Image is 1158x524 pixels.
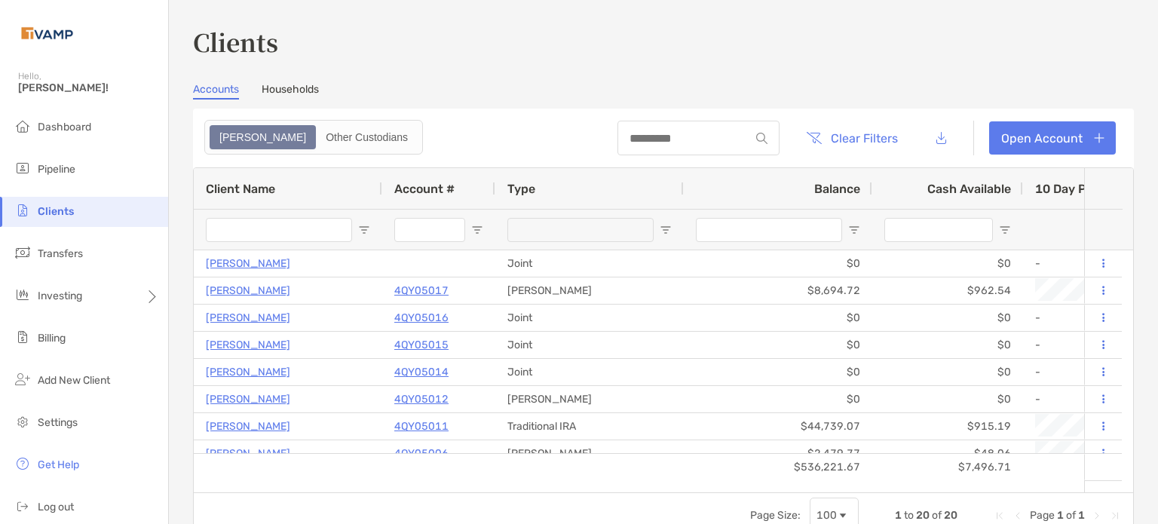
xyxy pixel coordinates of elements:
[927,182,1011,196] span: Cash Available
[994,510,1006,522] div: First Page
[204,120,423,155] div: segmented control
[944,509,957,522] span: 20
[14,159,32,177] img: pipeline icon
[495,359,684,385] div: Joint
[394,182,455,196] span: Account #
[795,121,909,155] button: Clear Filters
[696,218,842,242] input: Balance Filter Input
[193,83,239,100] a: Accounts
[317,127,416,148] div: Other Custodians
[38,501,74,513] span: Log out
[932,509,942,522] span: of
[872,413,1023,440] div: $915.19
[394,308,449,327] a: 4QY05016
[262,83,319,100] a: Households
[999,224,1011,236] button: Open Filter Menu
[872,440,1023,467] div: $48.06
[38,290,82,302] span: Investing
[495,440,684,467] div: [PERSON_NAME]
[684,386,872,412] div: $0
[394,336,449,354] a: 4QY05015
[394,363,449,382] a: 4QY05014
[206,363,290,382] a: [PERSON_NAME]
[495,413,684,440] div: Traditional IRA
[394,390,449,409] a: 4QY05012
[756,133,767,144] img: input icon
[750,509,801,522] div: Page Size:
[1066,509,1076,522] span: of
[14,117,32,135] img: dashboard icon
[872,277,1023,304] div: $962.54
[394,444,449,463] a: 4QY05006
[206,281,290,300] a: [PERSON_NAME]
[206,308,290,327] a: [PERSON_NAME]
[206,182,275,196] span: Client Name
[38,121,91,133] span: Dashboard
[507,182,535,196] span: Type
[495,277,684,304] div: [PERSON_NAME]
[495,386,684,412] div: [PERSON_NAME]
[38,458,79,471] span: Get Help
[394,218,465,242] input: Account # Filter Input
[14,455,32,473] img: get-help icon
[206,254,290,273] a: [PERSON_NAME]
[394,417,449,436] a: 4QY05011
[38,205,74,218] span: Clients
[1012,510,1024,522] div: Previous Page
[38,374,110,387] span: Add New Client
[872,332,1023,358] div: $0
[916,509,930,522] span: 20
[814,182,860,196] span: Balance
[684,277,872,304] div: $8,694.72
[684,413,872,440] div: $44,739.07
[495,332,684,358] div: Joint
[895,509,902,522] span: 1
[684,454,872,480] div: $536,221.67
[193,24,1134,59] h3: Clients
[38,247,83,260] span: Transfers
[14,201,32,219] img: clients icon
[872,250,1023,277] div: $0
[684,359,872,385] div: $0
[394,281,449,300] a: 4QY05017
[684,332,872,358] div: $0
[989,121,1116,155] a: Open Account
[14,244,32,262] img: transfers icon
[872,359,1023,385] div: $0
[358,224,370,236] button: Open Filter Menu
[18,6,76,60] img: Zoe Logo
[1030,509,1055,522] span: Page
[1109,510,1121,522] div: Last Page
[206,444,290,463] a: [PERSON_NAME]
[206,390,290,409] a: [PERSON_NAME]
[206,218,352,242] input: Client Name Filter Input
[211,127,314,148] div: Zoe
[1078,509,1085,522] span: 1
[872,454,1023,480] div: $7,496.71
[206,336,290,354] a: [PERSON_NAME]
[1057,509,1064,522] span: 1
[684,440,872,467] div: $2,479.77
[18,81,159,94] span: [PERSON_NAME]!
[14,412,32,431] img: settings icon
[38,163,75,176] span: Pipeline
[14,328,32,346] img: billing icon
[206,417,290,436] a: [PERSON_NAME]
[1091,510,1103,522] div: Next Page
[471,224,483,236] button: Open Filter Menu
[38,416,78,429] span: Settings
[684,250,872,277] div: $0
